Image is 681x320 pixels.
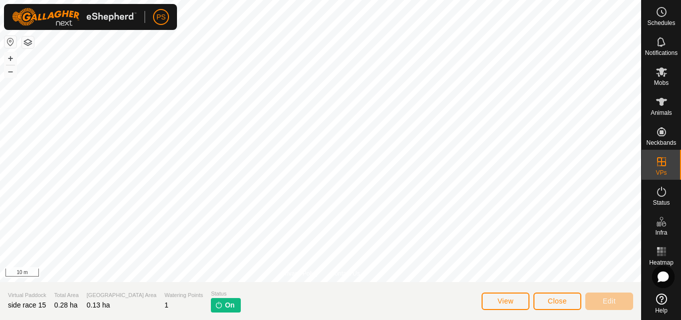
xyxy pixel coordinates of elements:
span: Edit [603,297,616,305]
span: On [225,300,234,311]
button: Close [533,293,581,310]
button: Map Layers [22,36,34,48]
span: 0.13 ha [87,301,110,309]
span: VPs [656,170,667,176]
span: Infra [655,230,667,236]
span: [GEOGRAPHIC_DATA] Area [87,291,157,300]
span: Watering Points [165,291,203,300]
span: side race 15 [8,301,46,309]
span: Close [548,297,567,305]
span: Notifications [645,50,678,56]
button: Reset Map [4,36,16,48]
img: Gallagher Logo [12,8,137,26]
span: Heatmap [649,260,674,266]
button: View [482,293,529,310]
span: Status [653,200,670,206]
span: Total Area [54,291,79,300]
a: Help [642,290,681,318]
a: Contact Us [331,269,360,278]
img: turn-on [215,301,223,309]
span: Neckbands [646,140,676,146]
span: View [498,297,513,305]
span: Status [211,290,240,298]
button: – [4,65,16,77]
button: Edit [585,293,633,310]
button: + [4,52,16,64]
a: Privacy Policy [281,269,319,278]
span: Help [655,308,668,314]
span: 1 [165,301,169,309]
span: PS [157,12,166,22]
span: Virtual Paddock [8,291,46,300]
span: Schedules [647,20,675,26]
span: Mobs [654,80,669,86]
span: Animals [651,110,672,116]
span: 0.28 ha [54,301,78,309]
